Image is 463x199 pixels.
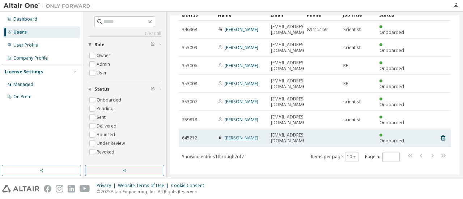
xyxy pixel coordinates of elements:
img: altair_logo.svg [2,185,39,192]
a: [PERSON_NAME] [225,81,258,87]
label: Onboarded [97,96,123,104]
div: License Settings [5,69,43,75]
span: Onboarded [379,65,404,72]
span: Onboarded [379,83,404,90]
label: Owner [97,51,112,60]
span: [EMAIL_ADDRESS][DOMAIN_NAME] [271,132,307,144]
span: 353006 [182,63,197,69]
a: Clear all [88,31,161,36]
img: youtube.svg [80,185,90,192]
div: Managed [13,82,33,87]
span: 645212 [182,135,197,141]
label: Bounced [97,130,116,139]
button: 10 [347,154,357,160]
label: Revoked [97,148,116,156]
span: Scientist [343,27,361,33]
a: [PERSON_NAME] [225,135,258,141]
span: scientist [343,45,361,51]
span: scientist [343,99,361,105]
label: Pending [97,104,115,113]
div: Privacy [97,183,118,189]
label: Delivered [97,122,118,130]
span: Status [94,86,110,92]
div: Company Profile [13,55,48,61]
img: facebook.svg [44,185,51,192]
a: [PERSON_NAME] [225,26,258,33]
a: [PERSON_NAME] [225,62,258,69]
span: Onboarded [379,101,404,108]
span: scientist [343,117,361,123]
div: Cookie Consent [171,183,208,189]
label: Sent [97,113,107,122]
span: [EMAIL_ADDRESS][DOMAIN_NAME] [271,78,307,90]
a: [PERSON_NAME] [225,99,258,105]
img: instagram.svg [56,185,63,192]
span: [EMAIL_ADDRESS][DOMAIN_NAME] [271,42,307,53]
img: Altair One [4,2,94,9]
span: Clear filter [150,42,155,48]
label: Admin [97,60,111,69]
label: User [97,69,108,77]
span: Showing entries 1 through 7 of 7 [182,153,244,160]
span: 353007 [182,99,197,105]
span: Onboarded [379,47,404,53]
span: [EMAIL_ADDRESS][DOMAIN_NAME] [271,24,307,35]
span: Role [94,42,105,48]
span: 89415169 [307,27,327,33]
span: 346968 [182,27,197,33]
span: RE [343,81,348,87]
span: 353009 [182,45,197,51]
span: [EMAIL_ADDRESS][DOMAIN_NAME] [271,60,307,72]
span: Onboarded [379,120,404,126]
p: © 2025 Altair Engineering, Inc. All Rights Reserved. [97,189,208,195]
div: Website Terms of Use [118,183,171,189]
span: Clear filter [150,86,155,92]
div: Users [13,29,27,35]
button: Status [88,81,161,97]
span: 259818 [182,117,197,123]
span: 353008 [182,81,197,87]
a: [PERSON_NAME] [225,117,258,123]
label: Under Review [97,139,126,148]
span: RE [343,63,348,69]
span: Onboarded [379,138,404,144]
div: Dashboard [13,16,37,22]
span: [EMAIL_ADDRESS][DOMAIN_NAME] [271,114,307,126]
div: On Prem [13,94,31,100]
button: Role [88,37,161,53]
img: linkedin.svg [68,185,75,192]
span: Items per page [311,152,358,161]
span: Onboarded [379,29,404,35]
span: Page n. [365,152,400,161]
div: User Profile [13,42,38,48]
span: [EMAIL_ADDRESS][DOMAIN_NAME] [271,96,307,108]
a: [PERSON_NAME] [225,44,258,51]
